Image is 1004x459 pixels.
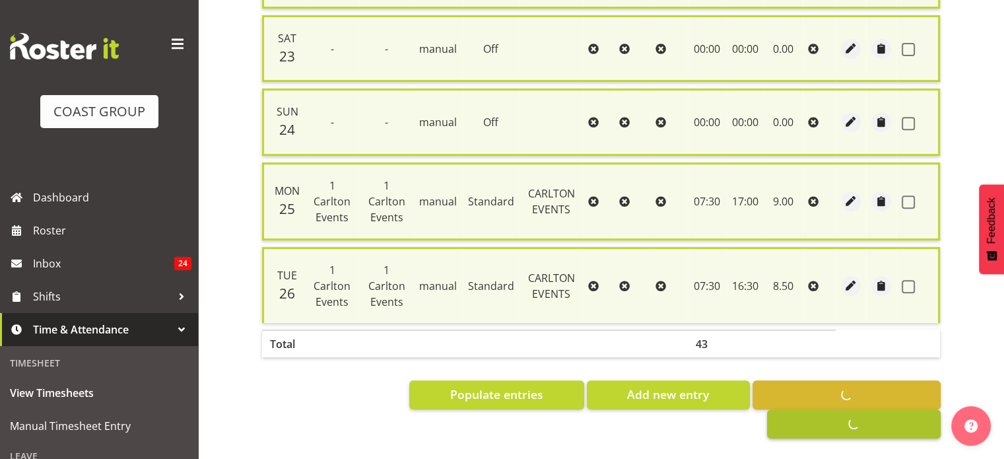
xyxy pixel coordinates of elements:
span: - [331,115,334,129]
a: Manual Timesheet Entry [3,409,195,442]
span: Dashboard [33,188,191,207]
td: 17:00 [726,162,763,240]
span: 24 [174,257,191,270]
td: 0.00 [763,88,803,155]
span: manual [419,279,457,293]
span: 24 [279,120,295,139]
img: Rosterit website logo [10,33,119,59]
td: Standard [463,247,519,323]
td: 9.00 [763,162,803,240]
span: Sat [278,31,296,46]
td: 07:30 [688,162,727,240]
span: manual [419,194,457,209]
div: COAST GROUP [53,102,145,122]
td: Standard [463,162,519,240]
span: CARLTON EVENTS [527,186,574,217]
span: Sun [277,104,298,119]
span: 23 [279,47,295,65]
td: 00:00 [726,15,763,82]
td: Off [463,15,519,82]
a: View Timesheets [3,376,195,409]
button: Add new entry [587,380,750,409]
span: Add new entry [627,386,709,403]
span: Feedback [986,197,997,244]
span: Tue [277,268,297,283]
span: manual [419,115,457,129]
span: manual [419,42,457,56]
span: - [385,115,388,129]
span: - [331,42,334,56]
span: 1 Carlton Events [368,263,405,309]
td: Off [463,88,519,155]
span: Manual Timesheet Entry [10,416,188,436]
div: Timesheet [3,349,195,376]
span: 1 Carlton Events [314,263,351,309]
span: 1 Carlton Events [314,178,351,225]
span: Populate entries [450,386,543,403]
span: CARLTON EVENTS [527,271,574,301]
span: 26 [279,284,295,302]
span: 25 [279,199,295,218]
img: help-xxl-2.png [964,419,978,433]
td: 00:00 [726,88,763,155]
button: Populate entries [409,380,584,409]
td: 8.50 [763,247,803,323]
span: Inbox [33,254,174,273]
span: Roster [33,221,191,240]
td: 07:30 [688,247,727,323]
td: 00:00 [688,88,727,155]
span: Mon [275,184,300,198]
span: Shifts [33,287,172,306]
th: Total [262,330,305,357]
span: 1 Carlton Events [368,178,405,225]
button: Feedback - Show survey [979,184,1004,274]
span: - [385,42,388,56]
span: Time & Attendance [33,320,172,339]
span: View Timesheets [10,383,188,403]
td: 0.00 [763,15,803,82]
th: 43 [688,330,727,357]
td: 16:30 [726,247,763,323]
td: 00:00 [688,15,727,82]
